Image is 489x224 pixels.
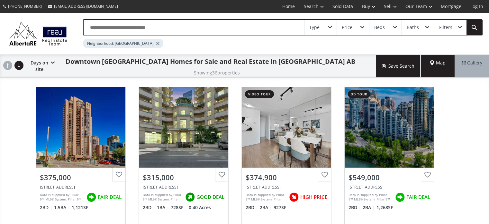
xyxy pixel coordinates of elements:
div: Baths [407,25,419,30]
span: Map [430,60,446,66]
span: FAIR DEAL [406,194,430,200]
span: FAIR DEAL [98,194,122,200]
span: 2 BA [363,204,375,211]
div: Data is supplied by Pillar 9™ MLS® System. Pillar 9™ is the owner of the copyright in its MLS® Sy... [349,192,392,202]
span: 2 BD [143,204,155,211]
span: 2 BD [349,204,361,211]
div: Data is supplied by Pillar 9™ MLS® System. Pillar 9™ is the owner of the copyright in its MLS® Sy... [40,192,83,202]
h1: Downtown [GEOGRAPHIC_DATA] Homes for Sale and Real Estate in [GEOGRAPHIC_DATA] AB [66,57,355,66]
div: Map [421,55,455,77]
div: Beds [374,25,385,30]
img: Logo [6,20,70,47]
div: Data is supplied by Pillar 9™ MLS® System. Pillar 9™ is the owner of the copyright in its MLS® Sy... [143,192,182,202]
img: rating icon [85,191,98,204]
div: Days on site [26,55,55,77]
span: 1.5 BA [54,204,70,211]
button: Save Search [376,55,421,77]
div: Price [342,25,352,30]
span: HIGH PRICE [300,194,327,200]
span: 2 BA [260,204,272,211]
div: Data is supplied by Pillar 9™ MLS® System. Pillar 9™ is the owner of the copyright in its MLS® Sy... [246,192,286,202]
img: rating icon [184,191,196,204]
img: rating icon [394,191,406,204]
span: 2 BD [246,204,258,211]
div: 1108 6 Avenue SW #1401, Calgary, AB T2P 5K1 [349,184,430,190]
div: 1121 6 Avenue SW #1105, Calgary, AB T2P 5J4 [143,184,224,190]
a: [EMAIL_ADDRESS][DOMAIN_NAME] [45,0,121,12]
div: $374,900 [246,172,327,182]
span: 1,121 SF [72,204,88,211]
div: $315,000 [143,172,224,182]
div: $375,000 [40,172,122,182]
div: Neighborhood: [GEOGRAPHIC_DATA] [83,39,163,48]
span: 2 BD [40,204,52,211]
span: 1,268 SF [376,204,393,211]
span: 728 SF [171,204,187,211]
span: 927 SF [274,204,286,211]
span: GOOD DEAL [196,194,224,200]
span: 1 BA [157,204,169,211]
span: 0.40 Acres [189,204,211,211]
div: Type [309,25,320,30]
span: [EMAIL_ADDRESS][DOMAIN_NAME] [54,4,118,9]
div: 650 10 Street SW #1403, Calgary, AB T2P5G4 [246,184,327,190]
img: rating icon [287,191,300,204]
span: Gallery [462,60,482,66]
span: [PHONE_NUMBER] [8,4,42,9]
div: $549,000 [349,172,430,182]
div: Gallery [455,55,489,77]
div: Filters [439,25,452,30]
div: 1100 8 Avenue SW #507, Calgary, AB T2P3T9 [40,184,122,190]
h2: Showing 36 properties [194,70,240,75]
